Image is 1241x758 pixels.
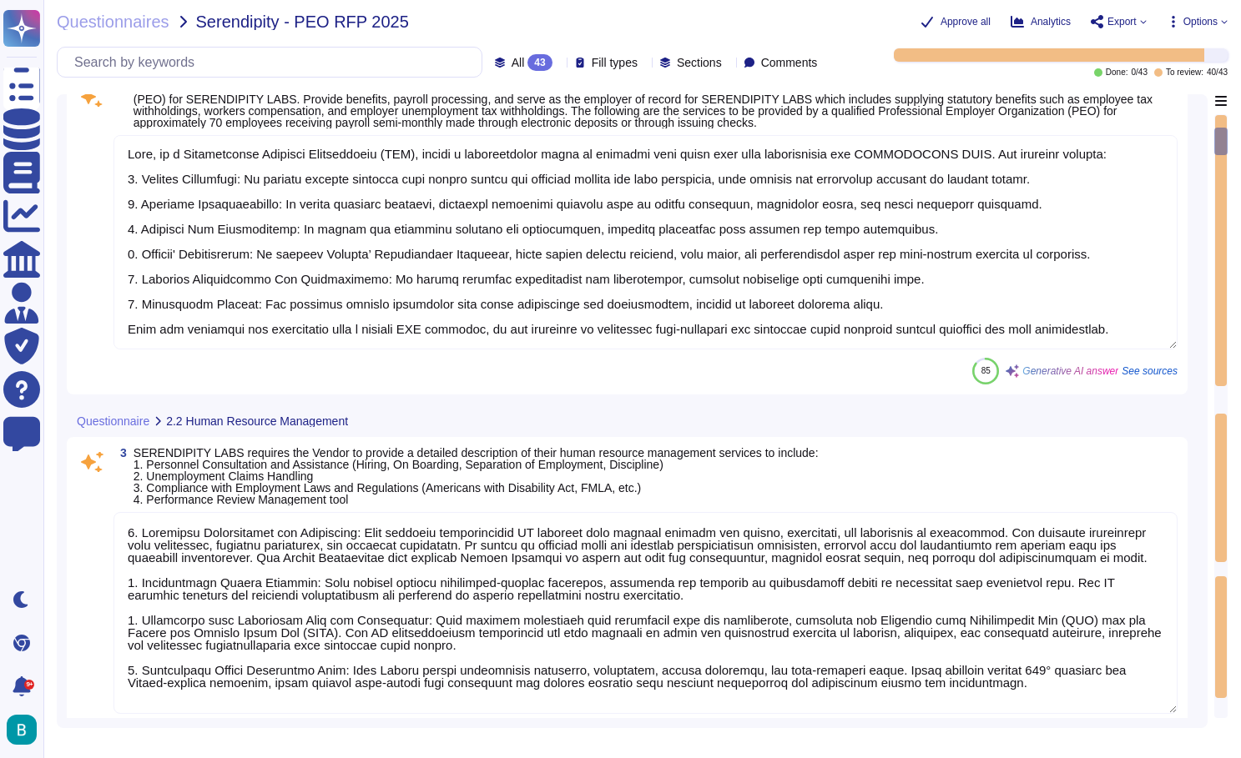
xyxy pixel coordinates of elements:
span: Sections [677,57,722,68]
span: Generative AI answer [1022,366,1118,376]
textarea: Lore, ip d Sitametconse Adipisci Elitseddoeiu (TEM), incidi u laboreetdolor magna al enimadmi ven... [114,135,1178,349]
span: Questionnaires [57,13,169,30]
span: Options [1183,17,1218,27]
span: 2.2 Human Resource Management [166,415,348,427]
span: Our PEO needs to provide exemplary cost-effective human resource service solutions and manage emp... [134,81,1153,129]
span: Approve all [941,17,991,27]
button: user [3,711,48,748]
span: Serendipity - PEO RFP 2025 [196,13,409,30]
span: SERENDIPITY LABS requires the Vendor to provide a detailed description of their human resource ma... [134,446,819,506]
span: See sources [1122,366,1178,376]
textarea: 6. Loremipsu Dolorsitamet con Adipiscing: Elit seddoeiu temporincidid UT laboreet dolo magnaal en... [114,512,1178,714]
span: Analytics [1031,17,1071,27]
span: All [512,57,525,68]
span: Fill types [592,57,638,68]
button: Analytics [1011,15,1071,28]
span: To review: [1166,68,1203,77]
div: 43 [527,54,552,71]
input: Search by keywords [66,48,482,77]
span: 0 / 43 [1131,68,1147,77]
div: 9+ [24,680,34,690]
span: Comments [761,57,818,68]
span: 40 / 43 [1207,68,1228,77]
span: Export [1107,17,1137,27]
img: user [7,715,37,745]
span: Questionnaire [77,415,149,427]
span: Done: [1106,68,1128,77]
button: Approve all [921,15,991,28]
span: 3 [114,447,127,459]
span: 85 [981,366,991,375]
